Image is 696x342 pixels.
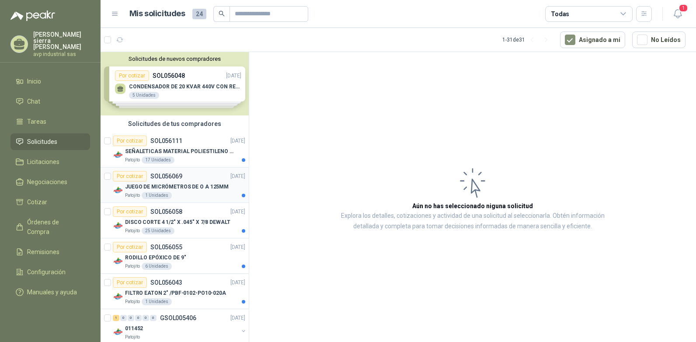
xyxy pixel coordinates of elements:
[125,157,140,164] p: Patojito
[551,9,569,19] div: Todas
[129,7,185,20] h1: Mis solicitudes
[101,132,249,168] a: Por cotizarSOL056111[DATE] Company LogoSEÑALETICAS MATERIAL POLIESTILENO CON VINILO LAMINADO CALI...
[113,327,123,337] img: Company Logo
[135,315,142,321] div: 0
[150,209,182,215] p: SOL056058
[27,137,57,147] span: Solicitudes
[113,315,119,321] div: 1
[113,136,147,146] div: Por cotizar
[160,315,196,321] p: GSOL005406
[230,172,245,181] p: [DATE]
[125,325,143,333] p: 011452
[125,334,140,341] p: Patojito
[10,113,90,130] a: Tareas
[230,314,245,322] p: [DATE]
[125,263,140,270] p: Patojito
[125,183,229,191] p: JUEGO DE MICRÓMETROS DE O A 125MM
[192,9,206,19] span: 24
[10,93,90,110] a: Chat
[10,284,90,300] a: Manuales y ayuda
[142,157,174,164] div: 17 Unidades
[27,177,67,187] span: Negociaciones
[142,298,172,305] div: 1 Unidades
[10,244,90,260] a: Remisiones
[27,267,66,277] span: Configuración
[125,254,186,262] p: RODILLO EPÓXICO DE 9"
[113,220,123,231] img: Company Logo
[150,315,157,321] div: 0
[125,289,226,297] p: FILTRO EATON 2" /PBF-0102-PO10-020A
[101,52,249,115] div: Solicitudes de nuevos compradoresPor cotizarSOL056048[DATE] CONDENSADOR DE 20 KVAR 440V CON RESIS...
[27,77,41,86] span: Inicio
[27,157,59,167] span: Licitaciones
[142,192,172,199] div: 1 Unidades
[632,31,686,48] button: No Leídos
[125,298,140,305] p: Patojito
[142,227,174,234] div: 25 Unidades
[125,192,140,199] p: Patojito
[142,263,172,270] div: 6 Unidades
[10,133,90,150] a: Solicitudes
[33,52,90,57] p: avp industrial sas
[150,244,182,250] p: SOL056055
[10,174,90,190] a: Negociaciones
[27,117,46,126] span: Tareas
[120,315,127,321] div: 0
[113,206,147,217] div: Por cotizar
[113,171,147,181] div: Por cotizar
[337,211,609,232] p: Explora los detalles, cotizaciones y actividad de una solicitud al seleccionarla. Obtén informaci...
[125,218,230,227] p: DISCO CORTE 4 1/2" X .045" X 7/8 DEWALT
[10,194,90,210] a: Cotizar
[113,256,123,266] img: Company Logo
[27,247,59,257] span: Remisiones
[101,238,249,274] a: Por cotizarSOL056055[DATE] Company LogoRODILLO EPÓXICO DE 9"Patojito6 Unidades
[230,137,245,145] p: [DATE]
[27,287,77,297] span: Manuales y ayuda
[104,56,245,62] button: Solicitudes de nuevos compradores
[150,138,182,144] p: SOL056111
[679,4,688,12] span: 1
[33,31,90,50] p: [PERSON_NAME] sierra [PERSON_NAME]
[113,313,247,341] a: 1 0 0 0 0 0 GSOL005406[DATE] Company Logo011452Patojito
[128,315,134,321] div: 0
[113,185,123,195] img: Company Logo
[10,10,55,21] img: Logo peakr
[502,33,553,47] div: 1 - 31 de 31
[113,150,123,160] img: Company Logo
[27,197,47,207] span: Cotizar
[27,217,82,237] span: Órdenes de Compra
[101,168,249,203] a: Por cotizarSOL056069[DATE] Company LogoJUEGO DE MICRÓMETROS DE O A 125MMPatojito1 Unidades
[230,243,245,251] p: [DATE]
[10,154,90,170] a: Licitaciones
[230,208,245,216] p: [DATE]
[113,291,123,302] img: Company Logo
[125,147,234,156] p: SEÑALETICAS MATERIAL POLIESTILENO CON VINILO LAMINADO CALIBRE 60
[150,173,182,179] p: SOL056069
[143,315,149,321] div: 0
[101,115,249,132] div: Solicitudes de tus compradores
[10,73,90,90] a: Inicio
[125,227,140,234] p: Patojito
[10,264,90,280] a: Configuración
[27,97,40,106] span: Chat
[150,279,182,286] p: SOL056043
[670,6,686,22] button: 1
[560,31,625,48] button: Asignado a mi
[10,214,90,240] a: Órdenes de Compra
[230,279,245,287] p: [DATE]
[101,203,249,238] a: Por cotizarSOL056058[DATE] Company LogoDISCO CORTE 4 1/2" X .045" X 7/8 DEWALTPatojito25 Unidades
[113,277,147,288] div: Por cotizar
[219,10,225,17] span: search
[101,274,249,309] a: Por cotizarSOL056043[DATE] Company LogoFILTRO EATON 2" /PBF-0102-PO10-020APatojito1 Unidades
[412,201,533,211] h3: Aún no has seleccionado niguna solicitud
[113,242,147,252] div: Por cotizar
